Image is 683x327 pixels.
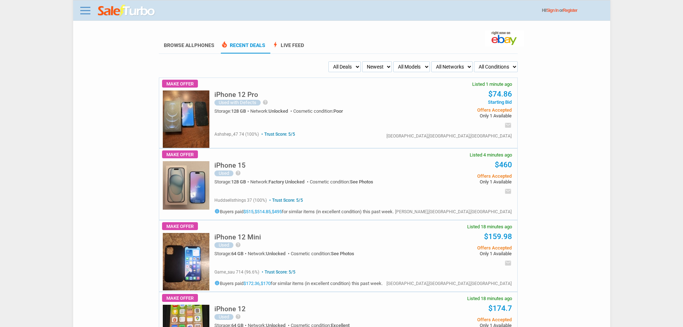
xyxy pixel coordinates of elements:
span: Offers Accepted [403,317,511,322]
i: email [504,260,512,267]
span: Listed 1 minute ago [472,82,512,87]
div: Cosmetic condition: [310,179,373,184]
span: bolt [272,41,279,48]
span: Only 1 Available [403,179,511,184]
h5: iPhone 15 [214,162,246,169]
span: Factory Unlocked [269,179,304,184]
img: s-l225.jpg [163,90,209,148]
span: ashshep_47 74 (100%) [214,132,259,137]
span: Trust Score: 5/5 [260,132,295,137]
a: iPhone 12 Mini [214,235,261,240]
span: Offers Accepted [403,108,511,112]
span: game_sau 714 (96.6%) [214,270,259,275]
a: $174.7 [488,304,512,313]
span: Listed 4 minutes ago [470,153,512,157]
a: $495 [272,209,282,214]
i: info [214,209,220,214]
span: Trust Score: 5/5 [268,198,303,203]
span: Only 1 Available [403,113,511,118]
span: huddsellsthings 37 (100%) [214,198,267,203]
a: $514.85 [255,209,271,214]
i: email [504,188,512,195]
span: or [559,8,577,13]
a: $515 [243,209,253,214]
div: Network: [250,109,293,113]
a: $172.36 [243,281,260,286]
span: Make Offer [162,294,198,302]
i: info [214,280,220,286]
a: iPhone 15 [214,163,246,169]
div: Used [214,242,233,248]
h5: iPhone 12 [214,305,246,312]
a: boltLive Feed [272,42,304,53]
div: Used with Defects [214,100,261,106]
i: help [262,99,268,105]
span: Listed 18 minutes ago [467,296,512,301]
a: Register [563,8,577,13]
span: Unlocked [269,108,288,114]
span: See Photos [350,179,373,184]
i: help [235,170,241,176]
img: saleturbo.com - Online Deals and Discount Coupons [98,5,156,18]
img: s-l225.jpg [163,161,209,210]
div: Used [214,314,233,320]
div: Storage: [214,109,250,113]
span: 128 GB [231,108,246,114]
span: Phones [194,42,214,48]
span: Make Offer [162,80,198,88]
h5: iPhone 12 Pro [214,91,258,98]
a: iPhone 12 [214,307,246,312]
div: Cosmetic condition: [291,251,354,256]
a: $460 [495,160,512,169]
h5: Buyers paid , for similar items (in excellent condition) this past week. [214,280,383,286]
a: local_fire_departmentRecent Deals [221,42,265,53]
i: email [504,122,512,129]
span: Unlocked [266,251,285,256]
span: Offers Accepted [403,174,511,178]
span: Starting Bid [403,100,511,104]
i: help [235,314,241,319]
a: Browse AllPhones [164,42,214,48]
span: local_fire_department [221,41,228,48]
div: Storage: [214,251,248,256]
div: [GEOGRAPHIC_DATA],[GEOGRAPHIC_DATA],[GEOGRAPHIC_DATA] [386,281,512,286]
a: Sign In [547,8,559,13]
span: Only 1 Available [403,251,511,256]
a: iPhone 12 Pro [214,93,258,98]
h5: Buyers paid , , for similar items (in excellent condition) this past week. [214,209,394,214]
span: Poor [333,108,343,114]
i: help [235,242,241,248]
span: 128 GB [231,179,246,184]
span: 64 GB [231,251,243,256]
img: s-l225.jpg [163,233,209,290]
div: [PERSON_NAME],[GEOGRAPHIC_DATA],[GEOGRAPHIC_DATA] [395,210,512,214]
a: $170 [261,281,271,286]
span: See Photos [331,251,354,256]
div: Used [214,170,233,176]
div: Cosmetic condition: [293,109,343,113]
a: $159.98 [484,232,512,241]
span: Trust Score: 5/5 [260,270,295,275]
span: Make Offer [162,150,198,158]
span: Listed 18 minutes ago [467,224,512,229]
div: [GEOGRAPHIC_DATA],[GEOGRAPHIC_DATA],[GEOGRAPHIC_DATA] [386,134,512,138]
span: Make Offer [162,222,198,230]
span: Hi! [542,8,547,13]
h5: iPhone 12 Mini [214,234,261,240]
span: Offers Accepted [403,246,511,250]
div: Storage: [214,179,250,184]
div: Network: [250,179,310,184]
div: Network: [248,251,291,256]
a: $74.86 [488,90,512,98]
